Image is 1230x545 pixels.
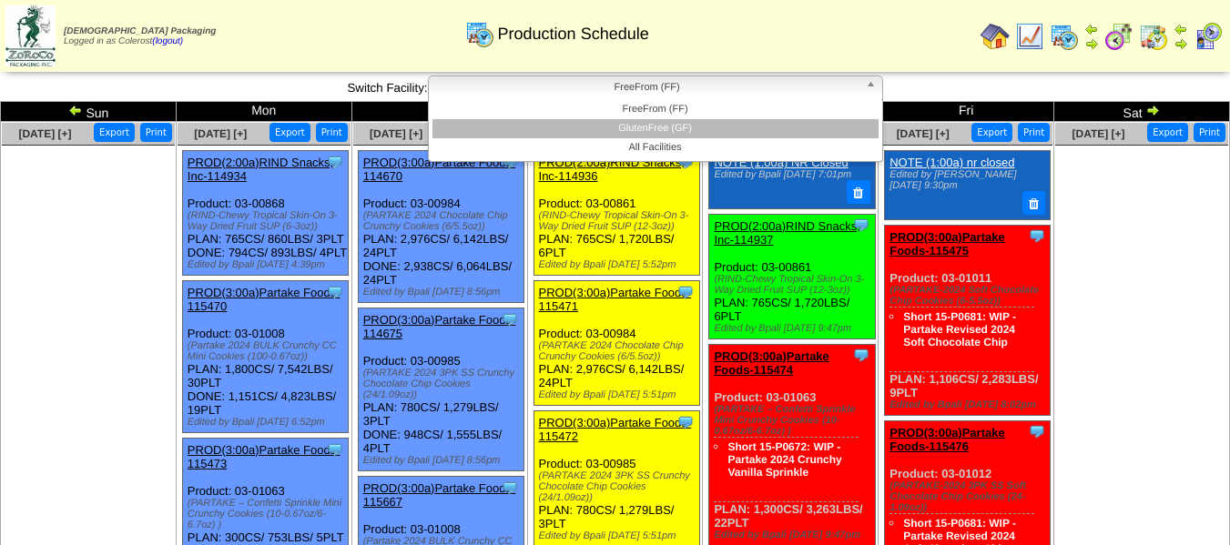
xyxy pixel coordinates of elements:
div: Edited by Bpali [DATE] 7:01pm [714,169,868,180]
a: PROD(3:00a)Partake Foods-115471 [539,286,692,313]
div: Product: 03-01063 PLAN: 1,300CS / 3,263LBS / 22PLT [709,344,875,545]
td: Sun [1,102,177,122]
img: Tooltip [326,440,344,459]
a: PROD(3:00a)Partake Foods-115476 [889,426,1004,453]
div: Edited by Bpali [DATE] 6:52pm [188,417,348,428]
div: Product: 03-00861 PLAN: 765CS / 1,720LBS / 6PLT [534,151,699,276]
button: Print [1194,123,1225,142]
div: (PARTAKE 2024 Chocolate Chip Crunchy Cookies (6/5.5oz)) [539,340,699,362]
td: Tue [351,102,527,122]
a: PROD(3:00a)Partake Foods-114670 [363,156,516,183]
a: Short 15-P0672: WIP - Partake 2024 Crunchy Vanilla Sprinkle [727,440,841,479]
div: (RIND-Chewy Tropical Skin-On 3-Way Dried Fruit SUP (12-3oz)) [539,210,699,232]
div: (PARTAKE – Confetti Sprinkle Mini Crunchy Cookies (10-0.67oz/6-6.7oz) ) [714,404,874,437]
img: calendarcustomer.gif [1194,22,1223,51]
a: [DATE] [+] [897,127,950,140]
img: arrowright.gif [1174,36,1188,51]
div: Edited by Bpali [DATE] 4:39pm [188,259,348,270]
span: FreeFrom (FF) [436,76,859,98]
a: PROD(3:00a)Partake Foods-115472 [539,416,692,443]
img: line_graph.gif [1015,22,1044,51]
a: (logout) [152,36,183,46]
div: (PARTAKE 2024 3PK SS Crunchy Chocolate Chip Cookies (24/1.09oz)) [363,368,524,400]
td: Mon [176,102,351,122]
a: [DATE] [+] [370,127,422,140]
a: NOTE (1:00a) NR Closed [714,156,848,169]
span: [DEMOGRAPHIC_DATA] Packaging [64,26,216,36]
div: Edited by Bpali [DATE] 9:47pm [714,323,874,334]
img: Tooltip [676,283,695,301]
a: PROD(3:00a)Partake Foods-115475 [889,230,1004,257]
td: Fri [879,102,1054,122]
img: arrowleft.gif [1084,22,1099,36]
img: Tooltip [1028,227,1046,245]
span: [DATE] [+] [1072,127,1124,140]
button: Print [316,123,348,142]
div: Edited by Bpali [DATE] 5:51pm [539,530,699,541]
img: calendarprod.gif [1050,22,1079,51]
button: Print [140,123,172,142]
a: PROD(2:00a)RIND Snacks, Inc-114937 [714,219,859,247]
a: [DATE] [+] [18,127,71,140]
img: Tooltip [676,413,695,431]
div: (PARTAKE 2024 Chocolate Chip Crunchy Cookies (6/5.5oz)) [363,210,524,232]
a: [DATE] [+] [194,127,247,140]
div: Edited by [PERSON_NAME] [DATE] 9:30pm [889,169,1043,191]
button: Delete Note [1022,191,1046,215]
a: PROD(2:00a)RIND Snacks, Inc-114936 [539,156,685,183]
img: calendarblend.gif [1104,22,1133,51]
div: Edited by Bpali [DATE] 5:52pm [539,259,699,270]
img: Tooltip [326,153,344,171]
div: Product: 03-00985 PLAN: 780CS / 1,279LBS / 3PLT DONE: 948CS / 1,555LBS / 4PLT [358,308,524,471]
div: Product: 03-01011 PLAN: 1,106CS / 2,283LBS / 9PLT [885,225,1051,415]
a: PROD(3:00a)Partake Foods-114675 [363,313,516,340]
div: Edited by Bpali [DATE] 8:02pm [889,399,1050,410]
div: (RIND-Chewy Tropical Skin-On 3-Way Dried Fruit SUP (12-3oz)) [714,274,874,296]
button: Export [971,123,1012,142]
div: (PARTAKE-2024 3PK SS Soft Chocolate Chip Cookies (24-1.09oz)) [889,480,1050,513]
img: Tooltip [852,346,870,364]
img: Tooltip [326,283,344,301]
a: PROD(3:00a)Partake Foods-115474 [714,349,828,377]
div: Product: 03-00984 PLAN: 2,976CS / 6,142LBS / 24PLT DONE: 2,938CS / 6,064LBS / 24PLT [358,151,524,303]
img: Tooltip [852,216,870,234]
li: GlutenFree (GF) [432,119,879,138]
button: Export [94,123,135,142]
div: Product: 03-00984 PLAN: 2,976CS / 6,142LBS / 24PLT [534,281,699,406]
li: FreeFrom (FF) [432,100,879,119]
div: Product: 03-00868 PLAN: 765CS / 860LBS / 3PLT DONE: 794CS / 893LBS / 4PLT [182,151,348,276]
img: calendarprod.gif [465,19,494,48]
button: Delete Note [847,180,870,204]
button: Print [1018,123,1050,142]
div: Edited by Bpali [DATE] 8:56pm [363,455,524,466]
div: Edited by Bpali [DATE] 5:51pm [539,389,699,400]
div: Product: 03-00861 PLAN: 765CS / 1,720LBS / 6PLT [709,214,875,338]
img: arrowleft.gif [1174,22,1188,36]
img: arrowright.gif [1145,103,1160,117]
a: Short 15-P0681: WIP - Partake Revised 2024 Soft Chocolate Chip [903,310,1016,348]
span: Logged in as Colerost [64,26,216,46]
div: (PARTAKE-2024 Soft Chocolate Chip Cookies (6-5.5oz)) [889,285,1050,307]
img: zoroco-logo-small.webp [5,5,56,66]
button: Export [1147,123,1188,142]
div: (RIND-Chewy Tropical Skin-On 3-Way Dried Fruit SUP (6-3oz)) [188,210,348,232]
a: PROD(3:00a)Partake Foods-115470 [188,286,341,313]
a: PROD(3:00a)Partake Foods-115473 [188,443,341,470]
img: home.gif [981,22,1010,51]
div: Edited by Bpali [DATE] 9:47pm [714,530,874,540]
div: Edited by Bpali [DATE] 8:56pm [363,287,524,298]
img: Tooltip [1028,422,1046,440]
td: Sat [1054,102,1230,122]
div: (PARTAKE 2024 3PK SS Crunchy Chocolate Chip Cookies (24/1.09oz)) [539,470,699,503]
div: Product: 03-01008 PLAN: 1,800CS / 7,542LBS / 30PLT DONE: 1,151CS / 4,823LBS / 19PLT [182,281,348,433]
span: Production Schedule [498,25,649,44]
img: Tooltip [501,479,519,497]
a: PROD(2:00a)RIND Snacks, Inc-114934 [188,156,333,183]
a: PROD(3:00a)Partake Foods-115667 [363,481,516,509]
a: NOTE (1:00a) nr closed [889,156,1014,169]
img: calendarinout.gif [1139,22,1168,51]
button: Export [269,123,310,142]
div: (PARTAKE – Confetti Sprinkle Mini Crunchy Cookies (10-0.67oz/6-6.7oz) ) [188,498,348,530]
